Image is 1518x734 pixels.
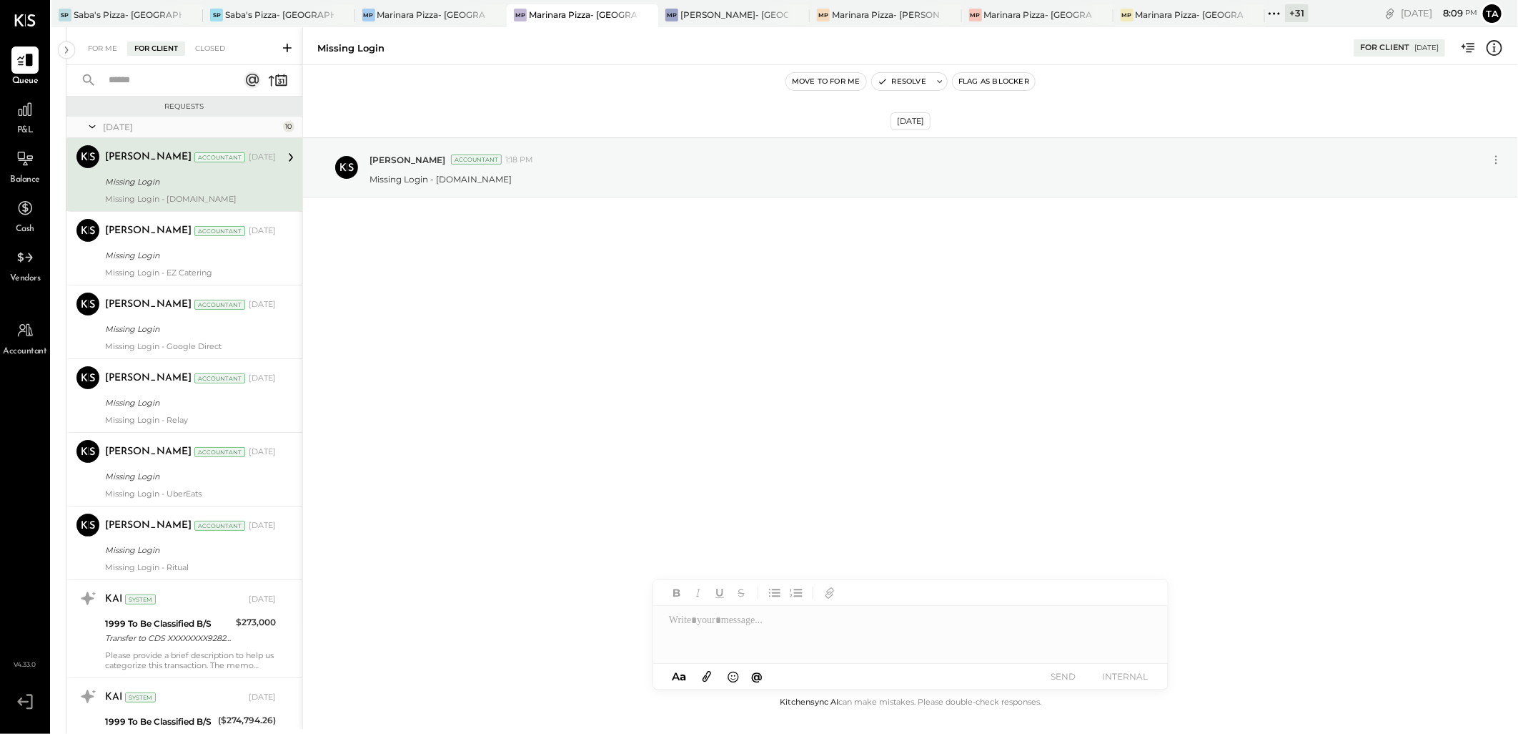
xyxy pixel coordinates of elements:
[105,489,276,499] div: Missing Login - UberEats
[105,396,272,410] div: Missing Login
[105,175,272,189] div: Missing Login
[752,670,763,683] span: @
[194,521,245,531] div: Accountant
[105,341,276,351] div: Missing Login - Google Direct
[451,155,502,165] div: Accountant
[249,520,276,532] div: [DATE]
[17,124,34,137] span: P&L
[1,317,49,358] a: Accountant
[369,154,445,166] span: [PERSON_NAME]
[81,41,124,56] div: For Me
[105,715,214,729] div: 1999 To Be Classified B/S
[194,373,245,383] div: Accountant
[105,690,122,705] div: KAI
[283,121,294,132] div: 10
[103,121,279,133] div: [DATE]
[1414,43,1439,53] div: [DATE]
[668,584,686,602] button: Bold
[10,174,40,187] span: Balance
[105,631,232,645] div: Transfer to CDS XXXXXXXX9282 03/03
[1,244,49,285] a: Vendors
[105,415,276,425] div: Missing Login - Relay
[765,584,784,602] button: Unordered List
[1,96,49,137] a: P&L
[1096,667,1154,686] button: INTERNAL
[969,9,982,21] div: MP
[1360,42,1409,54] div: For Client
[210,9,223,21] div: SP
[12,75,39,88] span: Queue
[105,371,192,386] div: [PERSON_NAME]
[249,299,276,310] div: [DATE]
[1,47,49,88] a: Queue
[680,670,686,683] span: a
[105,469,272,484] div: Missing Login
[732,584,750,602] button: Strikethrough
[105,519,192,533] div: [PERSON_NAME]
[127,41,185,56] div: For Client
[1401,6,1477,20] div: [DATE]
[369,173,512,185] p: Missing Login - [DOMAIN_NAME]
[105,268,276,278] div: Missing Login - EZ Catering
[817,9,830,21] div: MP
[74,102,295,112] div: Requests
[680,9,788,21] div: [PERSON_NAME]- [GEOGRAPHIC_DATA]
[125,693,156,703] div: System
[105,650,276,670] div: Please provide a brief description to help us categorize this transaction. The memo might be help...
[514,9,527,21] div: MP
[786,73,866,90] button: Move to for me
[362,9,375,21] div: MP
[194,447,245,457] div: Accountant
[218,713,276,728] div: ($274,794.26)
[225,9,333,21] div: Saba's Pizza- [GEOGRAPHIC_DATA]
[787,584,805,602] button: Ordered List
[4,346,47,358] span: Accountant
[249,692,276,703] div: [DATE]
[59,9,71,21] div: SP
[1481,2,1504,25] button: Ta
[689,584,708,602] button: Italic
[105,617,232,631] div: 1999 To Be Classified B/S
[194,300,245,310] div: Accountant
[984,9,1092,21] div: Marinara Pizza- [GEOGRAPHIC_DATA]
[249,225,276,237] div: [DATE]
[194,226,245,236] div: Accountant
[820,584,839,602] button: Add URL
[188,41,232,56] div: Closed
[105,322,272,336] div: Missing Login
[1121,9,1133,21] div: MP
[249,446,276,458] div: [DATE]
[74,9,182,21] div: Saba's Pizza- [GEOGRAPHIC_DATA]
[105,562,276,572] div: Missing Login - Ritual
[1,195,49,236] a: Cash
[529,9,637,21] div: Marinara Pizza- [GEOGRAPHIC_DATA].
[105,298,192,312] div: [PERSON_NAME]
[1035,667,1092,686] button: SEND
[249,373,276,384] div: [DATE]
[125,594,156,605] div: System
[16,223,34,236] span: Cash
[105,150,192,165] div: [PERSON_NAME]
[10,273,41,285] span: Vendors
[377,9,485,21] div: Marinara Pizza- [GEOGRAPHIC_DATA]
[105,224,192,238] div: [PERSON_NAME]
[1285,4,1309,22] div: + 31
[710,584,729,602] button: Underline
[236,615,276,630] div: $273,000
[249,594,276,605] div: [DATE]
[105,194,276,204] div: Missing Login - [DOMAIN_NAME]
[1,145,49,187] a: Balance
[105,248,272,263] div: Missing Login
[748,667,768,685] button: @
[872,73,932,90] button: Resolve
[317,41,385,55] div: Missing Login
[1136,9,1244,21] div: Marinara Pizza- [GEOGRAPHIC_DATA]
[668,669,690,685] button: Aa
[832,9,940,21] div: Marinara Pizza- [PERSON_NAME]
[1383,6,1397,21] div: copy link
[105,445,192,459] div: [PERSON_NAME]
[891,112,931,130] div: [DATE]
[665,9,678,21] div: MP
[194,152,245,162] div: Accountant
[953,73,1035,90] button: Flag as Blocker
